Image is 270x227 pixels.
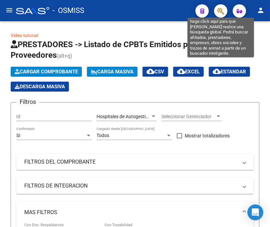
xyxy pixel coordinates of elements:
mat-icon: menu [5,6,13,14]
mat-expansion-panel-header: FILTROS DE INTEGRACION [16,178,254,194]
span: Mostrar totalizadores [185,132,230,140]
mat-expansion-panel-header: FILTROS DEL COMPROBANTE [16,154,254,170]
span: Estandar [213,69,246,75]
span: Carga Masiva [91,69,134,75]
span: Hospitales de Autogestión - Afiliaciones [97,114,178,119]
div: Open Intercom Messenger [247,204,263,220]
span: Todos [97,133,109,138]
span: PRESTADORES -> Listado de CPBTs Emitidos por Prestadores / Proveedores [11,40,246,60]
button: Carga Masiva [87,67,137,77]
mat-panel-title: FILTROS DEL COMPROBANTE [24,158,238,166]
mat-panel-title: FILTROS DE INTEGRACION [24,182,238,189]
mat-icon: cloud_download [177,67,185,75]
span: Seleccionar Gerenciador [161,114,215,119]
button: Cargar Comprobante [11,67,82,77]
span: CSV [146,69,164,75]
button: EXCEL [173,67,204,77]
button: Descarga Masiva [11,82,69,92]
button: CSV [142,67,168,77]
h3: Filtros [16,97,39,107]
span: - OSMISS [53,3,84,18]
mat-icon: cloud_download [213,67,221,75]
mat-icon: person [257,6,265,14]
span: (alt+q) [57,53,72,59]
button: Estandar [209,67,250,77]
span: Si [16,133,20,138]
mat-expansion-panel-header: MAS FILTROS [16,202,254,223]
mat-panel-title: MAS FILTROS [24,209,238,216]
app-download-masive: Descarga masiva de comprobantes (adjuntos) [11,82,69,92]
span: Cargar Comprobante [15,69,78,75]
span: Descarga Masiva [15,84,65,90]
mat-icon: cloud_download [146,67,154,75]
span: EXCEL [177,69,200,75]
a: Video tutorial [11,33,38,38]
